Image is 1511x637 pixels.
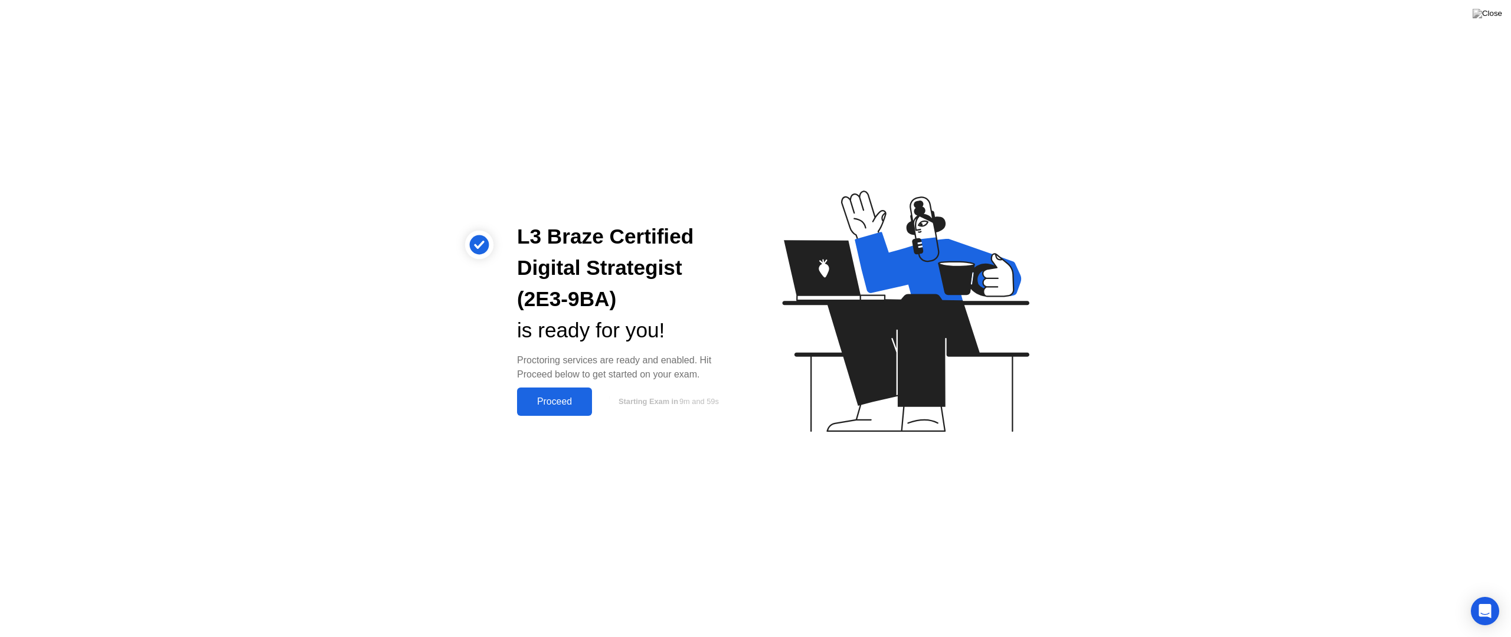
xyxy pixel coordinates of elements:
span: 9m and 59s [679,397,719,406]
button: Starting Exam in9m and 59s [598,390,737,413]
div: Open Intercom Messenger [1471,597,1499,625]
div: L3 Braze Certified Digital Strategist (2E3-9BA) [517,221,737,314]
div: is ready for you! [517,315,737,346]
div: Proceed [521,396,588,407]
img: Close [1473,9,1502,18]
div: Proctoring services are ready and enabled. Hit Proceed below to get started on your exam. [517,353,737,382]
button: Proceed [517,388,592,416]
